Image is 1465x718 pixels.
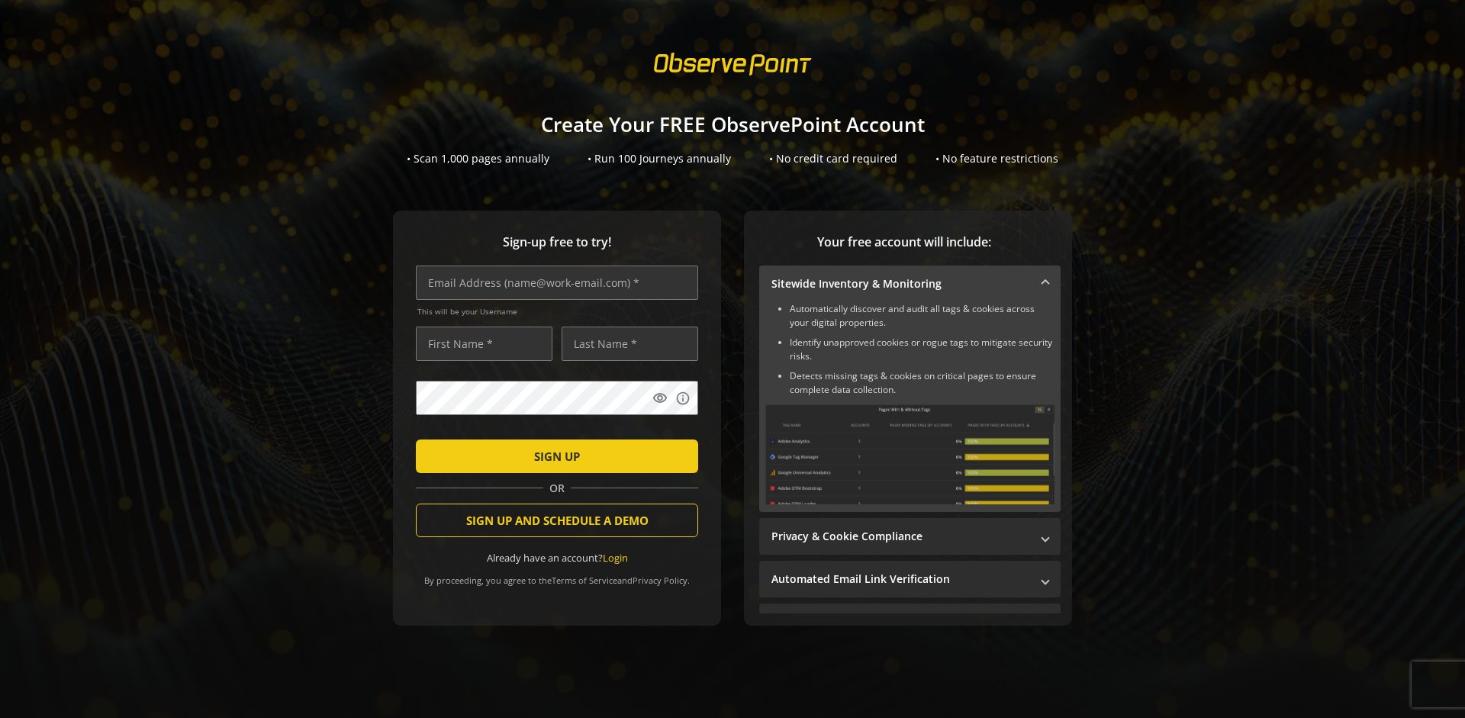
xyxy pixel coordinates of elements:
[759,604,1061,640] mat-expansion-panel-header: Performance Monitoring with Web Vitals
[652,391,668,406] mat-icon: visibility
[416,266,698,300] input: Email Address (name@work-email.com) *
[416,504,698,537] button: SIGN UP AND SCHEDULE A DEMO
[675,391,691,406] mat-icon: info
[633,575,687,586] a: Privacy Policy
[769,151,897,166] div: • No credit card required
[935,151,1058,166] div: • No feature restrictions
[790,336,1054,363] li: Identify unapproved cookies or rogue tags to mitigate security risks.
[771,572,1030,587] mat-panel-title: Automated Email Link Verification
[416,439,698,473] button: SIGN UP
[771,276,1030,291] mat-panel-title: Sitewide Inventory & Monitoring
[417,306,698,317] span: This will be your Username
[759,266,1061,302] mat-expansion-panel-header: Sitewide Inventory & Monitoring
[562,327,698,361] input: Last Name *
[759,302,1061,512] div: Sitewide Inventory & Monitoring
[790,302,1054,330] li: Automatically discover and audit all tags & cookies across your digital properties.
[790,369,1054,397] li: Detects missing tags & cookies on critical pages to ensure complete data collection.
[466,507,649,534] span: SIGN UP AND SCHEDULE A DEMO
[759,561,1061,597] mat-expansion-panel-header: Automated Email Link Verification
[771,529,1030,544] mat-panel-title: Privacy & Cookie Compliance
[588,151,731,166] div: • Run 100 Journeys annually
[534,443,580,470] span: SIGN UP
[603,551,628,565] a: Login
[552,575,617,586] a: Terms of Service
[416,233,698,251] span: Sign-up free to try!
[765,404,1054,504] img: Sitewide Inventory & Monitoring
[416,551,698,565] div: Already have an account?
[407,151,549,166] div: • Scan 1,000 pages annually
[416,565,698,586] div: By proceeding, you agree to the and .
[759,233,1049,251] span: Your free account will include:
[416,327,552,361] input: First Name *
[759,518,1061,555] mat-expansion-panel-header: Privacy & Cookie Compliance
[543,481,571,496] span: OR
